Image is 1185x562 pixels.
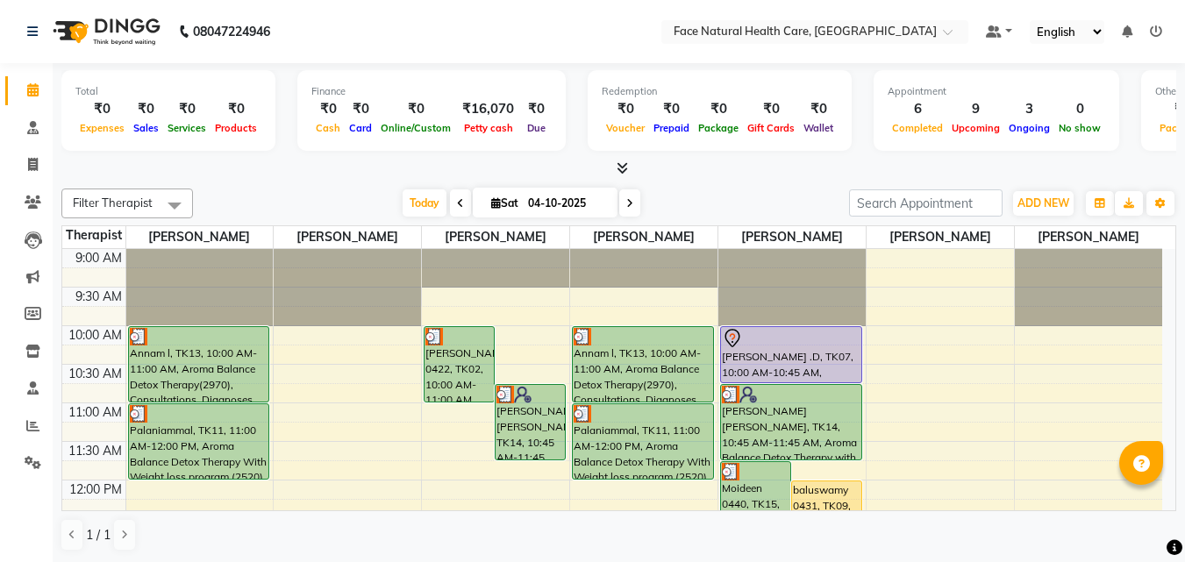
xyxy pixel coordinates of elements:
span: Services [163,122,211,134]
div: Moideen 0440, TK15, 11:45 AM-12:45 PM, Aroma Balance Detox Therapy(1530), Consultations, Diagnose... [721,462,790,537]
div: Therapist [62,226,125,245]
span: [PERSON_NAME] [126,226,274,248]
input: Search Appointment [849,189,1003,217]
div: 9:30 AM [72,288,125,306]
div: Palaniammal, TK11, 11:00 AM-12:00 PM, Aroma Balance Detox Therapy With Weight loss program (2520)... [573,404,713,479]
div: ₹0 [211,99,261,119]
div: ₹0 [311,99,345,119]
b: 08047224946 [193,7,270,56]
div: 6 [888,99,947,119]
span: Filter Therapist [73,196,153,210]
div: ₹0 [694,99,743,119]
div: ₹0 [163,99,211,119]
span: [PERSON_NAME] [570,226,717,248]
div: ₹0 [345,99,376,119]
img: logo [45,7,165,56]
span: [PERSON_NAME] [1015,226,1162,248]
span: [PERSON_NAME] [867,226,1014,248]
div: 9 [947,99,1004,119]
span: No show [1054,122,1105,134]
span: Ongoing [1004,122,1054,134]
span: [PERSON_NAME] [718,226,866,248]
span: ADD NEW [1017,196,1069,210]
div: ₹16,070 [455,99,521,119]
div: ₹0 [521,99,552,119]
div: ₹0 [602,99,649,119]
span: Products [211,122,261,134]
div: ₹0 [129,99,163,119]
div: [PERSON_NAME] [PERSON_NAME], TK14, 10:45 AM-11:45 AM, Aroma Balance Detox Therapy with Essence Re... [496,385,565,459]
span: 1 / 1 [86,526,111,544]
div: Total [75,84,261,99]
div: [PERSON_NAME] 0422, TK02, 10:00 AM-11:00 AM, Aroma Balance Detox Therapy with Holistic Harmony(19... [425,327,494,402]
span: [PERSON_NAME] [422,226,569,248]
div: 9:00 AM [72,249,125,267]
span: [PERSON_NAME] [274,226,421,248]
span: Gift Cards [743,122,799,134]
div: 10:30 AM [65,365,125,383]
span: Sat [487,196,523,210]
div: [PERSON_NAME] [PERSON_NAME], TK14, 10:45 AM-11:45 AM, Aroma Balance Detox Therapy with Essence Re... [721,385,861,459]
button: ADD NEW [1013,191,1074,216]
span: Sales [129,122,163,134]
span: Petty cash [460,122,518,134]
span: Package [694,122,743,134]
div: ₹0 [799,99,838,119]
div: 10:00 AM [65,326,125,345]
span: Completed [888,122,947,134]
span: Voucher [602,122,649,134]
iframe: chat widget [1111,492,1167,544]
div: 12:00 PM [66,480,125,499]
input: 2025-10-04 [523,190,610,217]
div: ₹0 [649,99,694,119]
span: Prepaid [649,122,694,134]
div: ₹0 [75,99,129,119]
span: Card [345,122,376,134]
span: Today [403,189,446,217]
div: Appointment [888,84,1105,99]
div: Annam l, TK13, 10:00 AM-11:00 AM, Aroma Balance Detox Therapy(2970), Consultations, Diagnoses, Tr... [573,327,713,402]
div: ₹0 [743,99,799,119]
div: 0 [1054,99,1105,119]
div: Palaniammal, TK11, 11:00 AM-12:00 PM, Aroma Balance Detox Therapy With Weight loss program (2520)... [129,404,269,479]
span: Online/Custom [376,122,455,134]
span: Expenses [75,122,129,134]
span: Cash [311,122,345,134]
div: 11:00 AM [65,403,125,422]
div: [PERSON_NAME] .D, TK07, 10:00 AM-10:45 AM, [MEDICAL_DATA], Consultation, Diagnosis, Aroma oil [721,327,861,382]
div: 11:30 AM [65,442,125,460]
div: ₹0 [376,99,455,119]
div: Annam l, TK13, 10:00 AM-11:00 AM, Aroma Balance Detox Therapy(2970), Consultations, Diagnoses, Tr... [129,327,269,402]
span: Upcoming [947,122,1004,134]
div: Finance [311,84,552,99]
div: 3 [1004,99,1054,119]
span: Wallet [799,122,838,134]
div: baluswamy 0431, TK09, 12:00 PM-01:00 PM, Aroma Balance Detox Therapy(1530), Consultations, Diagno... [792,481,861,556]
div: Redemption [602,84,838,99]
span: Due [523,122,550,134]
